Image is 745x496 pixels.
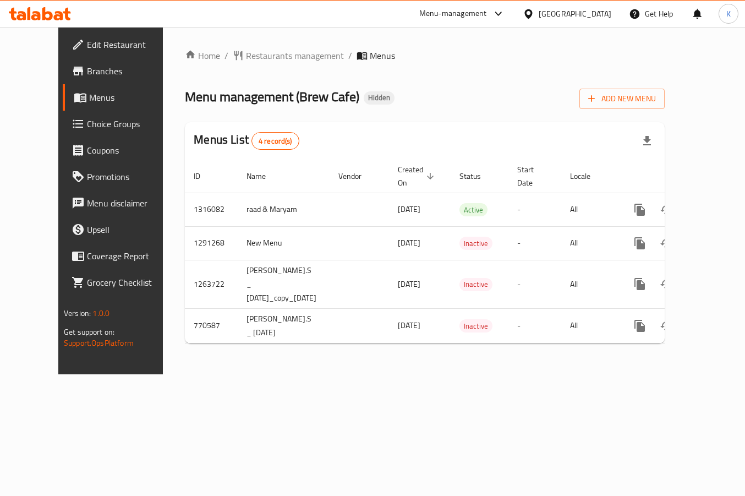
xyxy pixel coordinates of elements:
a: Edit Restaurant [63,31,183,58]
span: Edit Restaurant [87,38,174,51]
div: Menu-management [419,7,487,20]
span: Restaurants management [246,49,344,62]
span: Grocery Checklist [87,276,174,289]
span: Inactive [459,237,492,250]
button: Change Status [653,197,680,223]
span: Promotions [87,170,174,183]
a: Coverage Report [63,243,183,269]
span: Upsell [87,223,174,236]
span: Status [459,170,495,183]
span: [DATE] [398,236,420,250]
a: Grocery Checklist [63,269,183,296]
span: Inactive [459,278,492,291]
span: Name [246,170,280,183]
span: ID [194,170,215,183]
li: / [224,49,228,62]
span: Menu disclaimer [87,197,174,210]
div: Export file [634,128,660,154]
span: Get support on: [64,325,114,339]
td: All [561,260,618,308]
span: Active [459,204,487,216]
span: 4 record(s) [252,136,299,146]
a: Branches [63,58,183,84]
td: All [561,308,618,343]
span: Menus [370,49,395,62]
td: [PERSON_NAME].S _ [DATE] [238,308,330,343]
td: [PERSON_NAME].S _ [DATE]_copy_[DATE] [238,260,330,308]
span: Version: [64,306,91,320]
td: - [508,308,561,343]
a: Choice Groups [63,111,183,137]
td: - [508,260,561,308]
td: All [561,226,618,260]
a: Upsell [63,216,183,243]
span: Locale [570,170,605,183]
td: New Menu [238,226,330,260]
td: raad & Maryam [238,193,330,226]
span: Start Date [517,163,548,189]
span: Branches [87,64,174,78]
div: Active [459,203,487,216]
span: [DATE] [398,202,420,216]
td: 770587 [185,308,238,343]
button: Change Status [653,230,680,257]
a: Home [185,49,220,62]
span: [DATE] [398,318,420,333]
button: more [627,230,653,257]
span: [DATE] [398,277,420,291]
span: Hidden [364,93,395,102]
table: enhanced table [185,160,741,344]
span: Add New Menu [588,92,656,106]
a: Menus [63,84,183,111]
nav: breadcrumb [185,49,665,62]
a: Coupons [63,137,183,163]
th: Actions [618,160,741,193]
span: Choice Groups [87,117,174,130]
h2: Menus List [194,132,299,150]
a: Restaurants management [233,49,344,62]
span: Coverage Report [87,249,174,263]
button: Add New Menu [579,89,665,109]
span: Vendor [338,170,376,183]
div: Total records count [251,132,299,150]
td: - [508,226,561,260]
span: Coupons [87,144,174,157]
td: 1316082 [185,193,238,226]
span: K [726,8,731,20]
div: Hidden [364,91,395,105]
div: [GEOGRAPHIC_DATA] [539,8,611,20]
span: Created On [398,163,437,189]
button: more [627,271,653,297]
button: more [627,313,653,339]
button: more [627,197,653,223]
td: All [561,193,618,226]
span: Inactive [459,320,492,333]
span: Menus [89,91,174,104]
a: Promotions [63,163,183,190]
a: Support.OpsPlatform [64,336,134,350]
button: Change Status [653,313,680,339]
div: Inactive [459,319,492,333]
button: Change Status [653,271,680,297]
td: 1263722 [185,260,238,308]
span: Menu management ( Brew Cafe ) [185,84,359,109]
td: - [508,193,561,226]
span: 1.0.0 [92,306,109,320]
a: Menu disclaimer [63,190,183,216]
li: / [348,49,352,62]
td: 1291268 [185,226,238,260]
